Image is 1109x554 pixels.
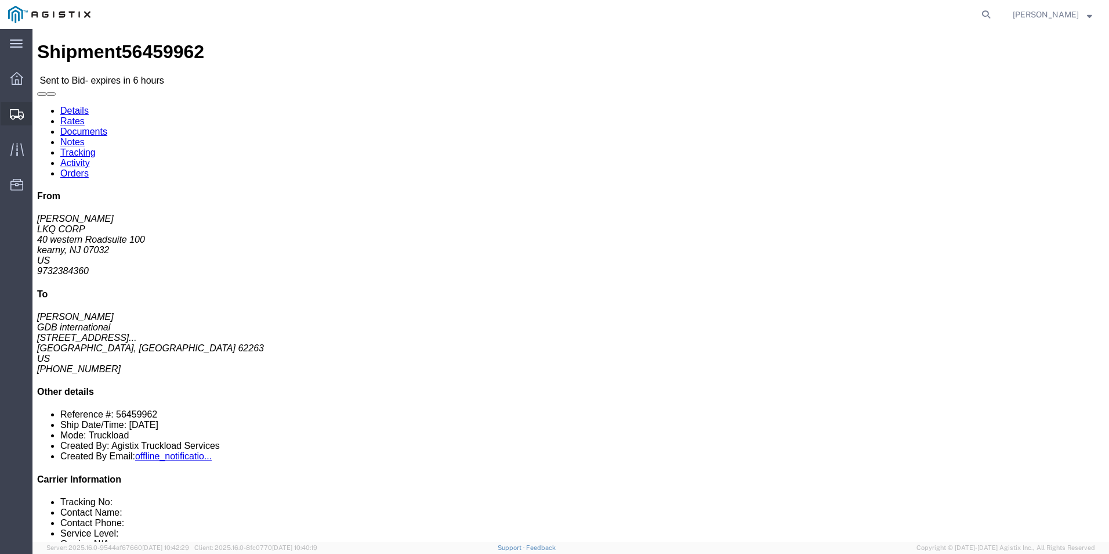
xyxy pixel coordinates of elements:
iframe: FS Legacy Container [32,29,1109,542]
span: Server: 2025.16.0-9544af67660 [46,544,189,551]
img: logo [8,6,90,23]
a: Feedback [526,544,556,551]
span: Corey Keys [1013,8,1079,21]
span: [DATE] 10:42:29 [142,544,189,551]
span: Copyright © [DATE]-[DATE] Agistix Inc., All Rights Reserved [916,543,1095,553]
span: [DATE] 10:40:19 [272,544,317,551]
button: [PERSON_NAME] [1012,8,1093,21]
a: Support [498,544,527,551]
span: Client: 2025.16.0-8fc0770 [194,544,317,551]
